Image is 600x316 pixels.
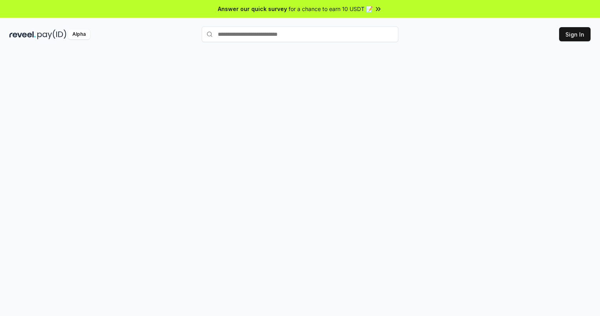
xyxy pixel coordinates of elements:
div: Alpha [68,30,90,39]
img: reveel_dark [9,30,36,39]
span: for a chance to earn 10 USDT 📝 [289,5,373,13]
button: Sign In [559,27,591,41]
img: pay_id [37,30,66,39]
span: Answer our quick survey [218,5,287,13]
